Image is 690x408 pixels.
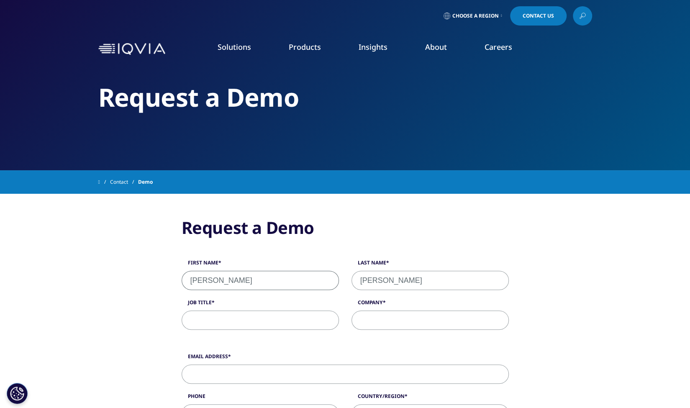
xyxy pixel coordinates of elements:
[98,43,165,55] img: IQVIA Healthcare Information Technology and Pharma Clinical Research Company
[182,393,339,404] label: Phone
[169,29,592,69] nav: Primary
[351,299,509,310] label: Company
[510,6,567,26] a: Contact Us
[110,174,138,190] a: Contact
[138,174,153,190] span: Demo
[351,393,509,404] label: Country/Region
[182,353,509,364] label: Email Address
[485,42,512,52] a: Careers
[98,82,592,113] h2: Request a Demo
[425,42,447,52] a: About
[182,217,509,238] h3: Request a Demo
[182,299,339,310] label: Job Title
[452,13,499,19] span: Choose a Region
[523,13,554,18] span: Contact Us
[289,42,321,52] a: Products
[7,383,28,404] button: Cookie Settings
[359,42,387,52] a: Insights
[351,259,509,271] label: Last Name
[182,259,339,271] label: First Name
[218,42,251,52] a: Solutions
